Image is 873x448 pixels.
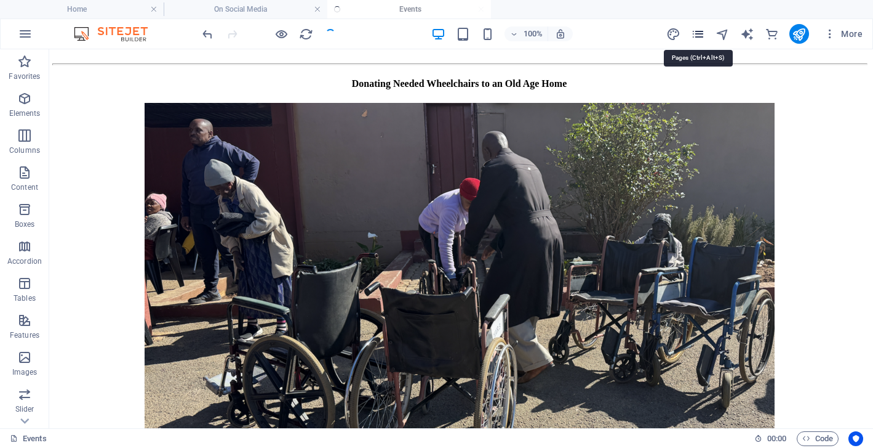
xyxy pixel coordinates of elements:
button: publish [789,24,809,44]
i: On resize automatically adjust zoom level to fit chosen device. [555,28,566,39]
p: Tables [14,293,36,303]
button: commerce [765,26,779,41]
button: design [666,26,681,41]
p: Accordion [7,256,42,266]
button: Usercentrics [848,431,863,446]
button: navigator [716,26,730,41]
p: Columns [9,145,40,155]
p: Favorites [9,71,40,81]
p: Elements [9,108,41,118]
i: Reload page [299,27,313,41]
h6: 100% [523,26,543,41]
a: Click to cancel selection. Double-click to open Pages [10,431,47,446]
button: pages [691,26,706,41]
h4: On Social Media [164,2,327,16]
img: Editor Logo [71,26,163,41]
button: undo [200,26,215,41]
button: text_generator [740,26,755,41]
span: More [824,28,863,40]
p: Boxes [15,219,35,229]
span: : [776,434,778,443]
i: Publish [792,27,806,41]
i: Design (Ctrl+Alt+Y) [666,27,680,41]
button: 100% [504,26,548,41]
button: reload [298,26,313,41]
p: Features [10,330,39,340]
p: Images [12,367,38,377]
button: More [819,24,867,44]
p: Slider [15,404,34,414]
i: Undo: Move elements (Ctrl+Z) [201,27,215,41]
h6: Session time [754,431,787,446]
button: Code [797,431,839,446]
p: Content [11,182,38,192]
span: Code [802,431,833,446]
i: Navigator [716,27,730,41]
span: 00 00 [767,431,786,446]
